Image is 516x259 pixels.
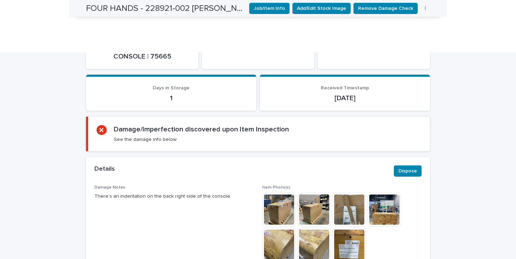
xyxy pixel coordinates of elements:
p: [DATE] [268,94,422,102]
button: Job/Item Info [249,3,290,14]
span: Item Photo(s) [262,185,290,190]
p: 1 [94,94,248,102]
p: There’s an indentation on the back right side of the console. [94,193,254,200]
h2: Details [94,165,115,173]
span: Received Timestamp [321,86,369,90]
span: Dispose [398,168,417,175]
button: Dispose [394,165,422,177]
span: Add/Edit Stock Image [297,5,346,12]
h2: Damage/Imperfection discovered upon Item Inspection [114,125,289,134]
span: Days in Storage [153,86,190,90]
button: Add/Edit Stock Image [292,3,351,14]
span: Damage Notes [94,185,125,190]
button: Remove Damage Check [353,3,418,14]
p: See the damage info below [114,136,177,143]
span: Remove Damage Check [358,5,413,12]
h2: FOUR HANDS - 228921-002 JENSON MEDIA CONSOLE | 75665 [86,4,244,14]
span: Job/Item Info [254,5,285,12]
